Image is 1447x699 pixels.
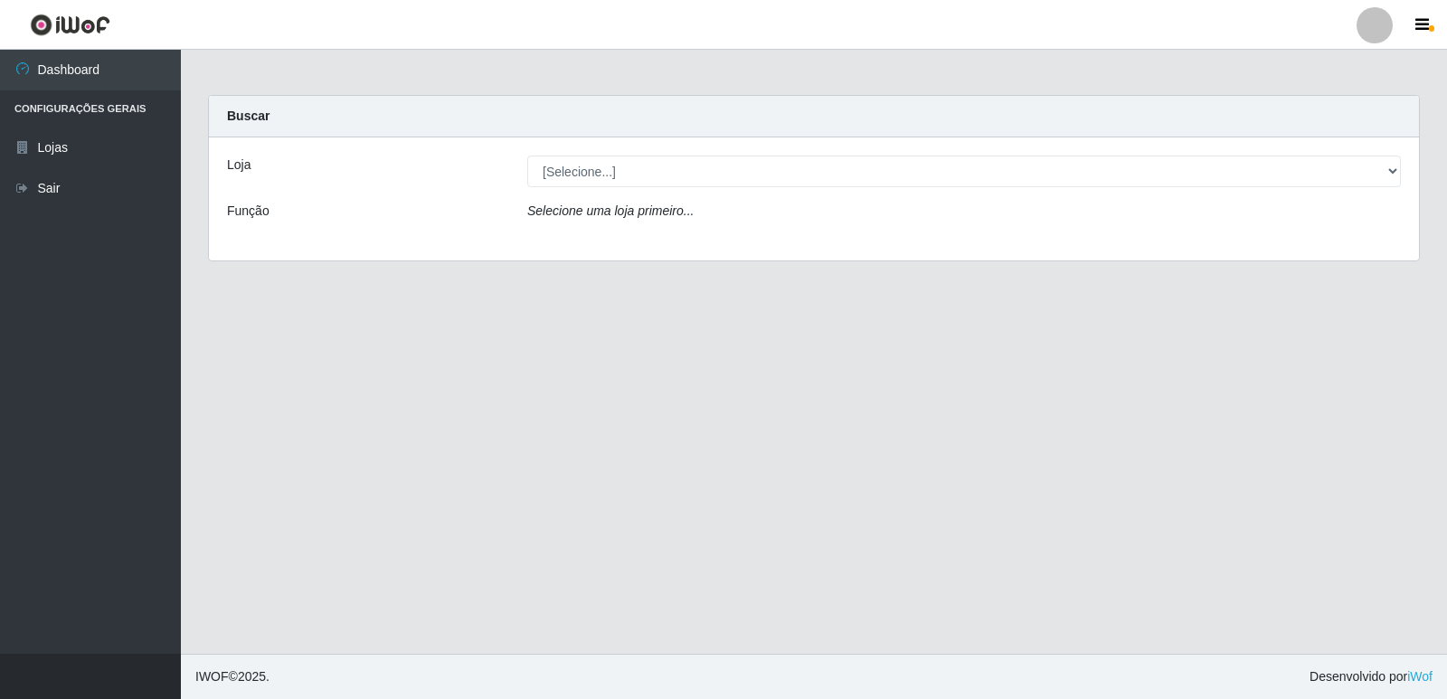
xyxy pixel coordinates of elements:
span: Desenvolvido por [1310,667,1433,686]
img: CoreUI Logo [30,14,110,36]
a: iWof [1407,669,1433,684]
span: IWOF [195,669,229,684]
label: Função [227,202,270,221]
strong: Buscar [227,109,270,123]
i: Selecione uma loja primeiro... [527,203,694,218]
span: © 2025 . [195,667,270,686]
label: Loja [227,156,251,175]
